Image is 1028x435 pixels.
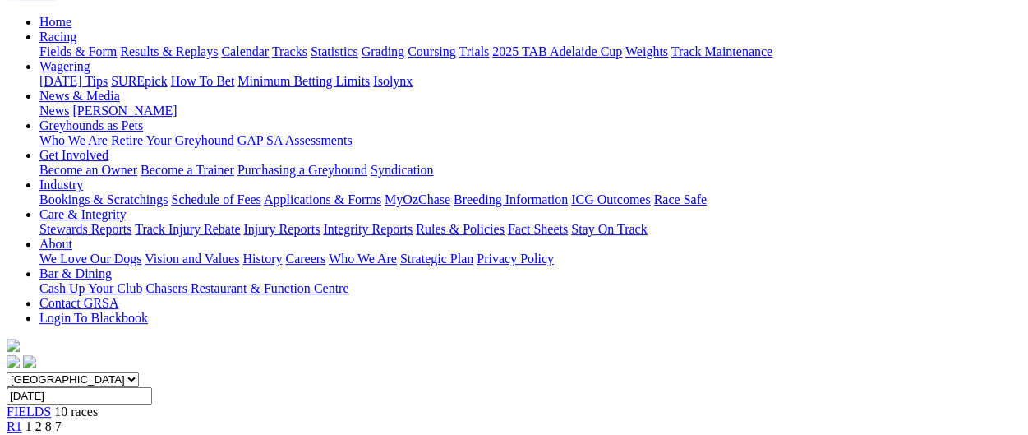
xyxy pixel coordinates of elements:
[39,44,1021,59] div: Racing
[39,252,1021,266] div: About
[7,339,20,352] img: logo-grsa-white.png
[54,405,98,419] span: 10 races
[39,192,1021,207] div: Industry
[39,133,108,147] a: Who We Are
[221,44,269,58] a: Calendar
[508,222,568,236] a: Fact Sheets
[111,133,234,147] a: Retire Your Greyhound
[39,30,76,44] a: Racing
[477,252,554,266] a: Privacy Policy
[39,222,131,236] a: Stewards Reports
[39,44,117,58] a: Fields & Form
[7,387,152,405] input: Select date
[385,192,450,206] a: MyOzChase
[39,266,112,280] a: Bar & Dining
[39,311,148,325] a: Login To Blackbook
[272,44,307,58] a: Tracks
[311,44,358,58] a: Statistics
[454,192,568,206] a: Breeding Information
[373,74,413,88] a: Isolynx
[171,74,235,88] a: How To Bet
[111,74,167,88] a: SUREpick
[242,252,282,266] a: History
[23,355,36,368] img: twitter.svg
[135,222,240,236] a: Track Injury Rebate
[237,74,370,88] a: Minimum Betting Limits
[323,222,413,236] a: Integrity Reports
[39,192,168,206] a: Bookings & Scratchings
[237,133,353,147] a: GAP SA Assessments
[329,252,397,266] a: Who We Are
[39,163,1021,178] div: Get Involved
[243,222,320,236] a: Injury Reports
[459,44,489,58] a: Trials
[72,104,177,118] a: [PERSON_NAME]
[39,15,71,29] a: Home
[625,44,668,58] a: Weights
[39,252,141,266] a: We Love Our Dogs
[653,192,706,206] a: Race Safe
[145,281,348,295] a: Chasers Restaurant & Function Centre
[39,148,108,162] a: Get Involved
[237,163,367,177] a: Purchasing a Greyhound
[492,44,622,58] a: 2025 TAB Adelaide Cup
[416,222,505,236] a: Rules & Policies
[400,252,473,266] a: Strategic Plan
[120,44,218,58] a: Results & Replays
[39,281,142,295] a: Cash Up Your Club
[25,419,62,433] span: 1 2 8 7
[671,44,772,58] a: Track Maintenance
[141,163,234,177] a: Become a Trainer
[39,89,120,103] a: News & Media
[7,405,51,419] a: FIELDS
[39,296,118,310] a: Contact GRSA
[39,118,143,132] a: Greyhounds as Pets
[39,237,72,251] a: About
[408,44,456,58] a: Coursing
[39,104,1021,118] div: News & Media
[39,207,127,221] a: Care & Integrity
[7,355,20,368] img: facebook.svg
[264,192,381,206] a: Applications & Forms
[39,74,108,88] a: [DATE] Tips
[39,222,1021,237] div: Care & Integrity
[39,178,83,192] a: Industry
[371,163,433,177] a: Syndication
[285,252,325,266] a: Careers
[39,104,69,118] a: News
[362,44,404,58] a: Grading
[145,252,239,266] a: Vision and Values
[39,281,1021,296] div: Bar & Dining
[39,163,137,177] a: Become an Owner
[39,133,1021,148] div: Greyhounds as Pets
[39,59,90,73] a: Wagering
[39,74,1021,89] div: Wagering
[571,222,647,236] a: Stay On Track
[571,192,650,206] a: ICG Outcomes
[171,192,260,206] a: Schedule of Fees
[7,419,22,433] a: R1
